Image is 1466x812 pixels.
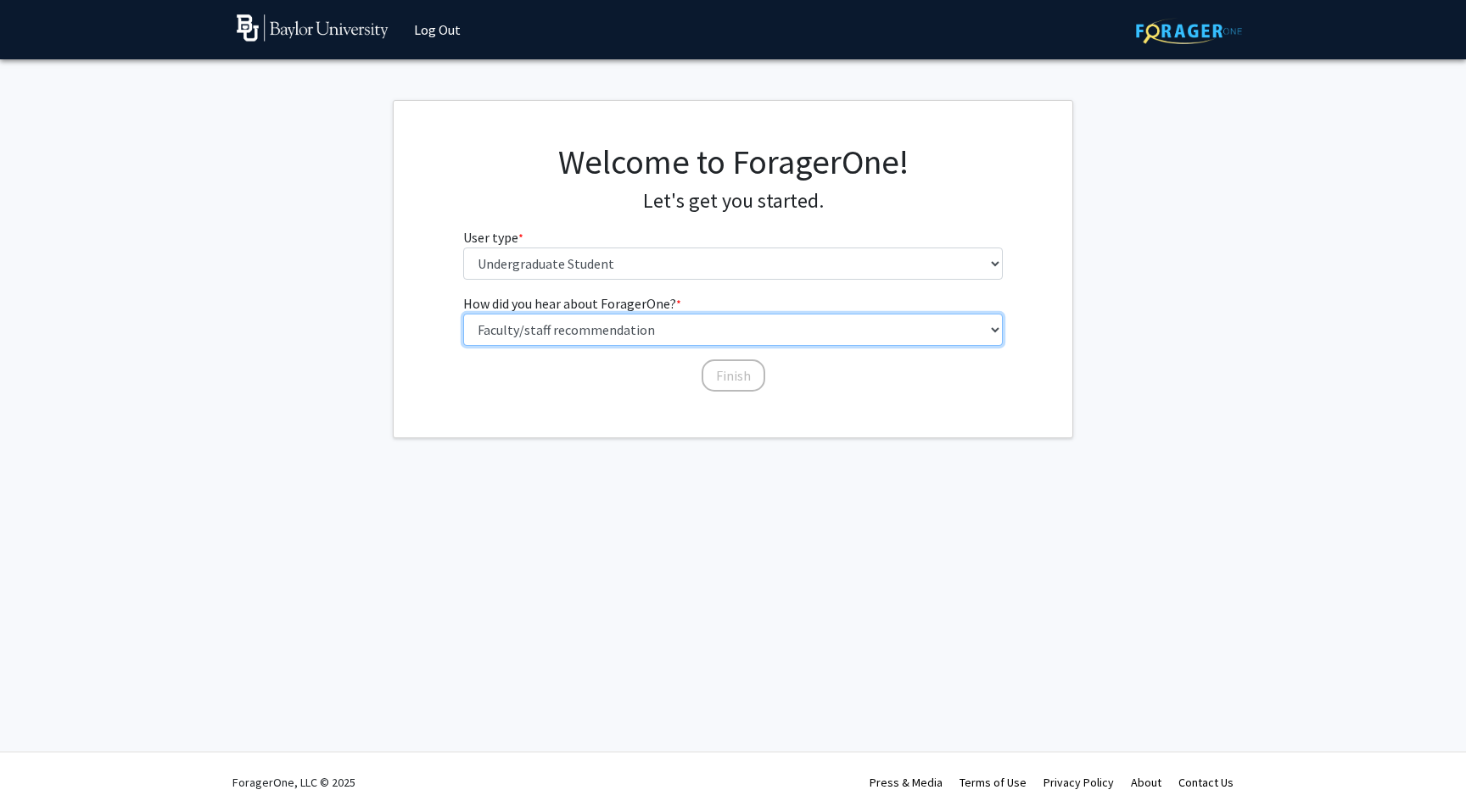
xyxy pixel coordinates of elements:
h1: Welcome to ForagerOne! [463,142,1004,182]
img: ForagerOne Logo [1136,18,1242,44]
a: Contact Us [1178,775,1234,790]
button: Finish [702,359,765,392]
a: Press & Media [870,775,943,790]
img: Baylor University Logo [237,14,389,42]
div: ForagerOne, LLC © 2025 [232,753,355,812]
iframe: Chat [13,736,72,799]
a: Privacy Policy [1044,775,1114,790]
h4: Let's get you started. [463,189,1004,214]
a: About [1131,775,1161,790]
a: Terms of Use [960,775,1027,790]
label: How did you hear about ForagerOne? [463,293,681,314]
label: User type [463,227,523,247]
